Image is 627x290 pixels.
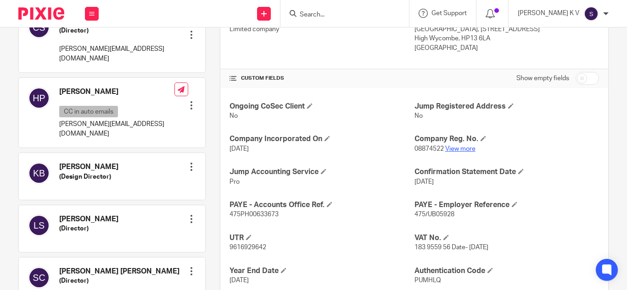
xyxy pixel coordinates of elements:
[414,277,441,284] span: PUMHLQ
[59,224,118,233] h5: (Director)
[59,172,118,181] h5: (Design Director)
[59,44,174,63] p: [PERSON_NAME][EMAIL_ADDRESS][DOMAIN_NAME]
[230,25,414,34] p: Limited company
[414,211,454,218] span: 475/UB05928
[431,10,467,16] span: Get Support
[445,146,476,152] a: View more
[414,146,444,152] span: 08874522
[230,167,414,177] h4: Jump Accounting Service
[59,106,118,117] p: CC in auto emails
[230,266,414,276] h4: Year End Date
[28,267,50,289] img: svg%3E
[230,134,414,144] h4: Company Incorporated On
[59,276,179,285] h5: (Director)
[414,25,599,34] p: [GEOGRAPHIC_DATA], [STREET_ADDRESS]
[230,75,414,82] h4: CUSTOM FIELDS
[59,162,118,172] h4: [PERSON_NAME]
[230,179,240,185] span: Pro
[414,179,434,185] span: [DATE]
[230,233,414,243] h4: UTR
[414,233,599,243] h4: VAT No.
[59,214,118,224] h4: [PERSON_NAME]
[414,200,599,210] h4: PAYE - Employer Reference
[414,44,599,53] p: [GEOGRAPHIC_DATA]
[230,211,279,218] span: 475PH00633673
[59,120,174,138] p: [PERSON_NAME][EMAIL_ADDRESS][DOMAIN_NAME]
[59,87,174,97] h4: [PERSON_NAME]
[299,11,381,19] input: Search
[414,113,423,119] span: No
[230,146,249,152] span: [DATE]
[28,162,50,184] img: svg%3E
[230,102,414,111] h4: Ongoing CoSec Client
[414,102,599,111] h4: Jump Registered Address
[230,200,414,210] h4: PAYE - Accounts Office Ref.
[59,267,179,276] h4: [PERSON_NAME] [PERSON_NAME]
[414,134,599,144] h4: Company Reg. No.
[18,7,64,20] img: Pixie
[414,167,599,177] h4: Confirmation Statement Date
[28,214,50,236] img: svg%3E
[516,74,569,83] label: Show empty fields
[414,266,599,276] h4: Authentication Code
[230,244,266,251] span: 9616929642
[414,244,488,251] span: 183 9559 56 Date- [DATE]
[28,87,50,109] img: svg%3E
[59,26,174,35] h5: (Director)
[414,34,599,43] p: High Wycombe, HP13 6LA
[584,6,599,21] img: svg%3E
[518,9,579,18] p: [PERSON_NAME] K V
[230,277,249,284] span: [DATE]
[230,113,238,119] span: No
